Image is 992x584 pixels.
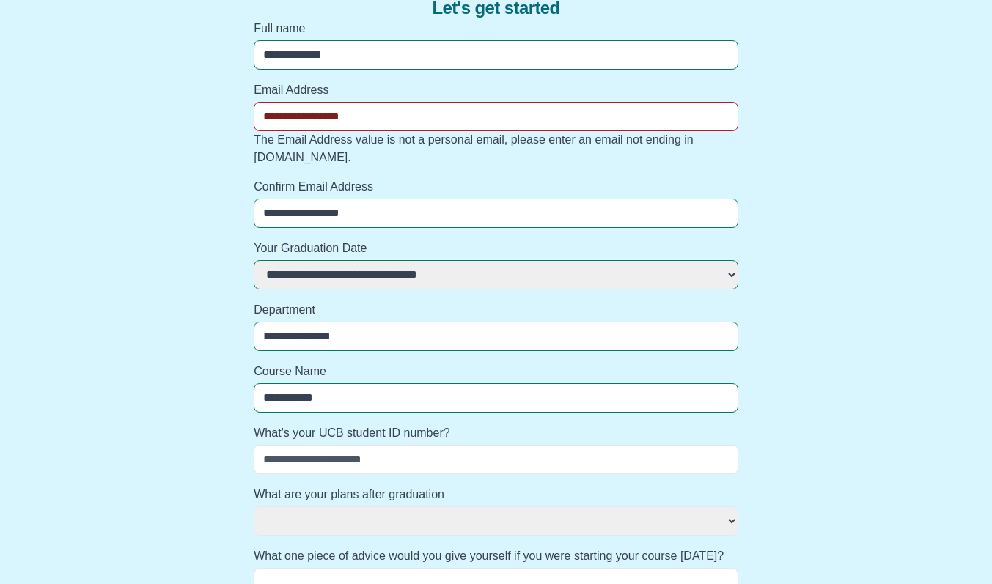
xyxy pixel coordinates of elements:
label: What’s your UCB student ID number? [254,424,738,442]
label: Confirm Email Address [254,178,738,196]
label: What are your plans after graduation [254,486,738,503]
label: Email Address [254,81,738,99]
label: Course Name [254,363,738,380]
label: Your Graduation Date [254,240,738,257]
label: Department [254,301,738,319]
label: Full name [254,20,738,37]
label: What one piece of advice would you give yourself if you were starting your course [DATE]? [254,547,738,565]
span: The Email Address value is not a personal email, please enter an email not ending in [DOMAIN_NAME]. [254,133,693,163]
